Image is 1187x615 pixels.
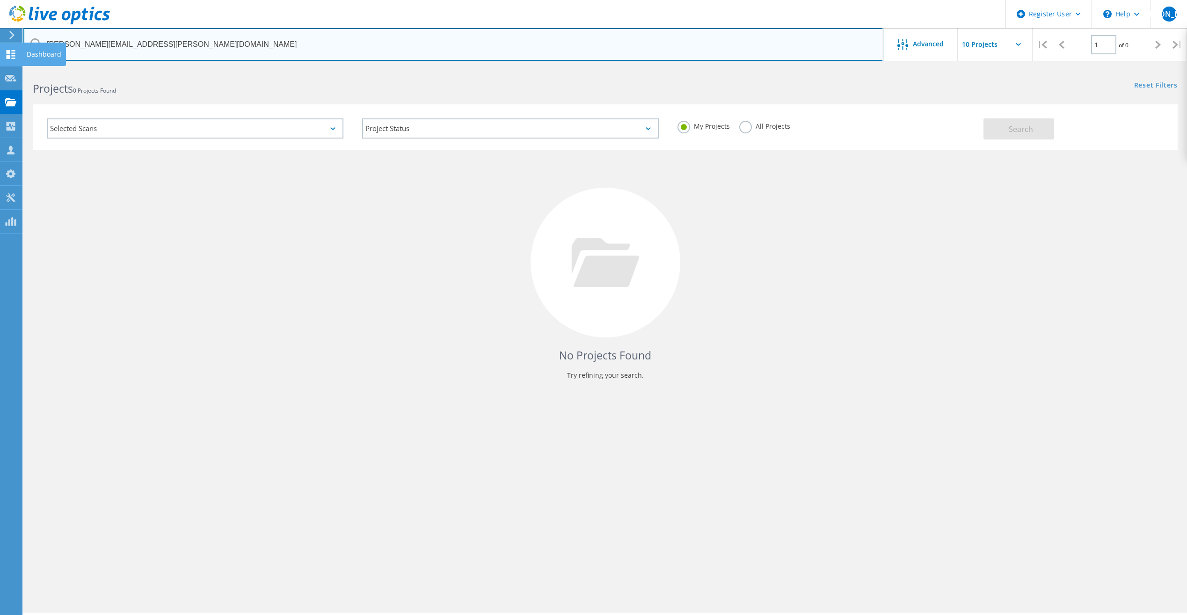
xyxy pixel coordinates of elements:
div: Dashboard [27,51,61,58]
a: Live Optics Dashboard [9,20,110,26]
button: Search [983,118,1054,139]
span: of 0 [1119,41,1129,49]
label: My Projects [677,121,730,130]
span: 0 Projects Found [73,87,116,95]
div: | [1033,28,1052,61]
div: Selected Scans [47,118,343,139]
b: Projects [33,81,73,96]
input: Search projects by name, owner, ID, company, etc [23,28,883,61]
span: Search [1009,124,1033,134]
label: All Projects [739,121,790,130]
div: | [1168,28,1187,61]
svg: \n [1103,10,1112,18]
h4: No Projects Found [42,348,1168,363]
a: Reset Filters [1134,82,1178,90]
div: Project Status [362,118,659,139]
span: Advanced [913,41,944,47]
p: Try refining your search. [42,368,1168,383]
